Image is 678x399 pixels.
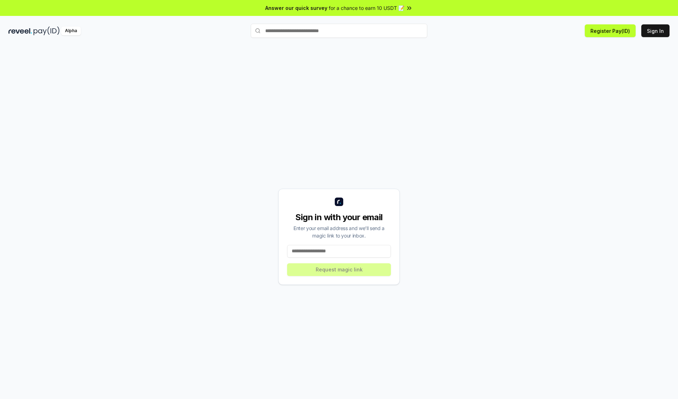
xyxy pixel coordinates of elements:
span: Answer our quick survey [265,4,327,12]
div: Enter your email address and we’ll send a magic link to your inbox. [287,224,391,239]
button: Register Pay(ID) [585,24,636,37]
img: logo_small [335,198,343,206]
span: for a chance to earn 10 USDT 📝 [329,4,404,12]
button: Sign In [641,24,670,37]
img: reveel_dark [8,27,32,35]
img: pay_id [34,27,60,35]
div: Sign in with your email [287,212,391,223]
div: Alpha [61,27,81,35]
